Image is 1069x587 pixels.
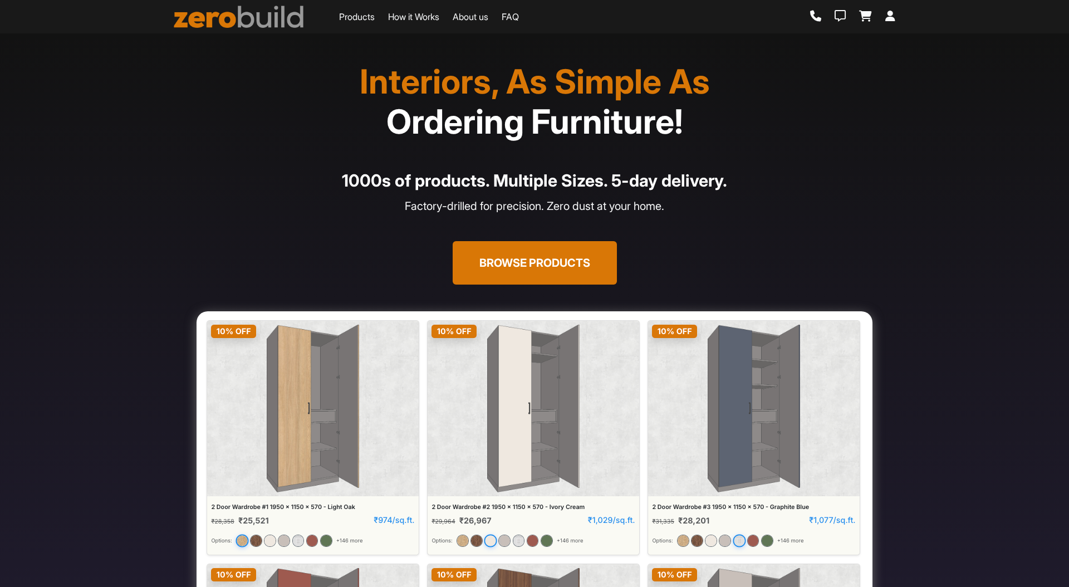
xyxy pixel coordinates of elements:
p: Factory-drilled for precision. Zero dust at your home. [180,198,889,214]
a: About us [453,10,488,23]
a: How it Works [388,10,439,23]
img: ZeroBuild logo [174,6,303,28]
button: Browse Products [453,241,617,285]
span: Ordering Furniture! [386,101,683,141]
h1: Interiors, As Simple As [180,61,889,141]
a: Products [339,10,375,23]
a: Login [885,11,895,23]
h4: 1000s of products. Multiple Sizes. 5-day delivery. [180,168,889,193]
a: FAQ [502,10,519,23]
